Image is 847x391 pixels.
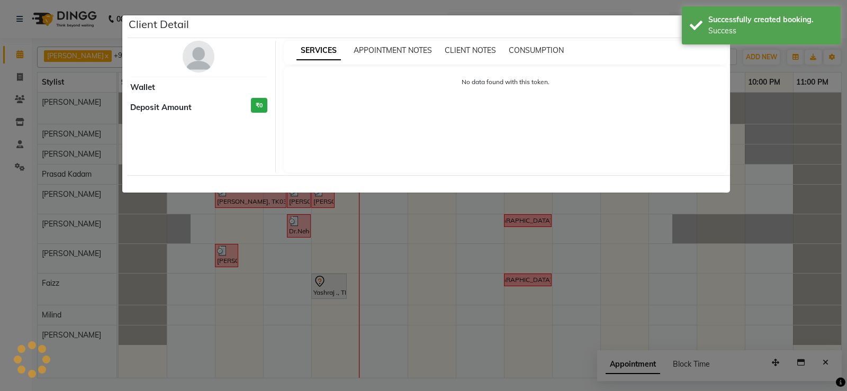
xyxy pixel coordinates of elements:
[294,77,717,87] p: No data found with this token.
[708,25,833,37] div: Success
[183,41,214,72] img: avatar
[708,14,833,25] div: Successfully created booking.
[354,46,432,55] span: APPOINTMENT NOTES
[130,81,155,94] span: Wallet
[251,98,267,113] h3: ₹0
[445,46,496,55] span: CLIENT NOTES
[509,46,564,55] span: CONSUMPTION
[296,41,341,60] span: SERVICES
[130,102,192,114] span: Deposit Amount
[129,16,189,32] h5: Client Detail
